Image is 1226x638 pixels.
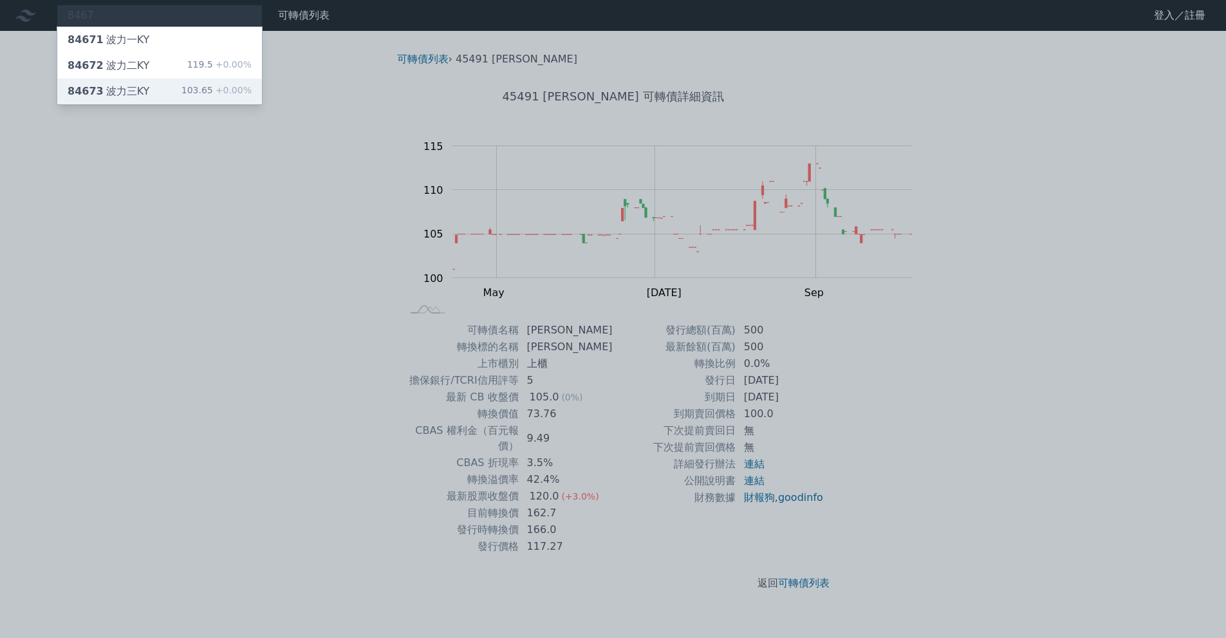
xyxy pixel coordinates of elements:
[68,32,149,48] div: 波力一KY
[57,27,262,53] a: 84671波力一KY
[57,53,262,79] a: 84672波力二KY 119.5+0.00%
[68,59,104,71] span: 84672
[187,58,252,73] div: 119.5
[68,58,149,73] div: 波力二KY
[68,85,104,97] span: 84673
[68,33,104,46] span: 84671
[213,85,252,95] span: +0.00%
[68,84,149,99] div: 波力三KY
[213,59,252,70] span: +0.00%
[181,84,252,99] div: 103.65
[57,79,262,104] a: 84673波力三KY 103.65+0.00%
